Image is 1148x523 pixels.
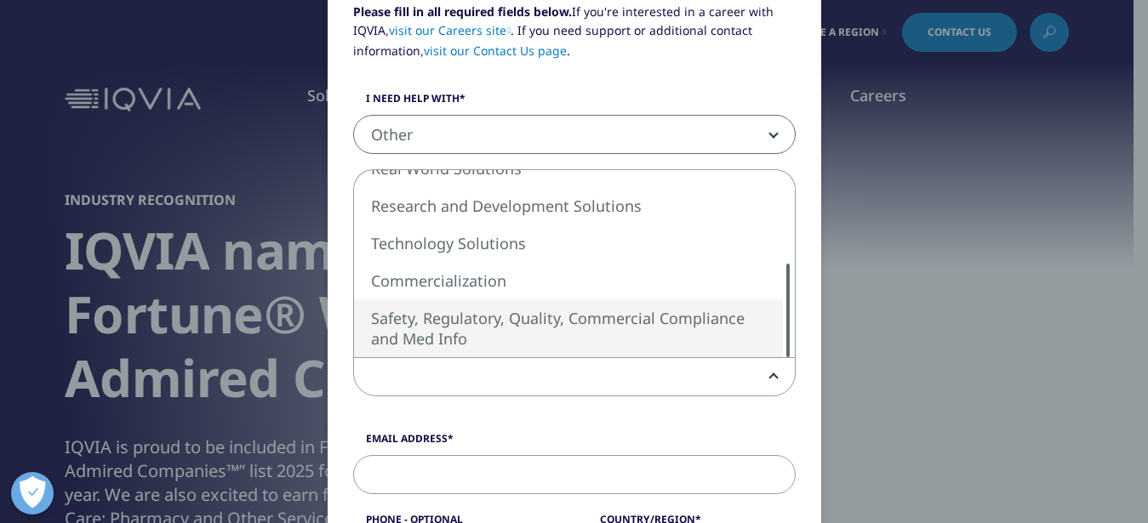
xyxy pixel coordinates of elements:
button: Open Preferences [11,472,54,514]
strong: Please fill in all required fields below. [353,3,572,20]
a: visit our Careers site [389,22,511,38]
li: Commercialization [354,262,783,299]
li: Safety, Regulatory, Quality, Commercial Compliance and Med Info [354,299,783,357]
span: Other [354,116,795,155]
label: Email Address [353,431,796,455]
label: I need help with [353,91,796,115]
span: Other [353,115,796,154]
li: Technology Solutions [354,225,783,262]
a: visit our Contact Us page [424,43,567,59]
p: If you're interested in a career with IQVIA, . If you need support or additional contact informat... [353,3,796,73]
li: Research and Development Solutions [354,187,783,225]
